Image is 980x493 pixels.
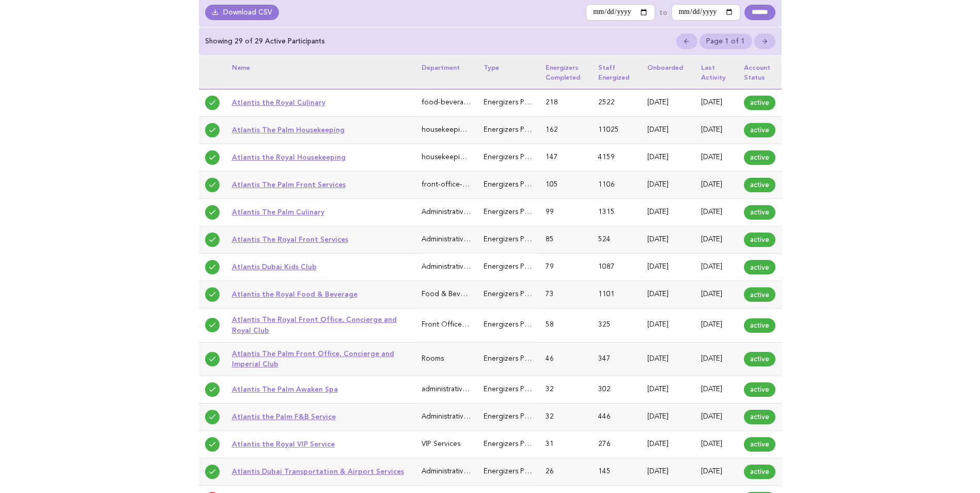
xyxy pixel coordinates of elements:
span: active [744,465,775,479]
span: Energizers Participant [484,356,555,362]
td: 145 [592,458,641,486]
td: 446 [592,403,641,430]
a: Atlantis The Palm Housekeeping [232,126,345,134]
td: [DATE] [695,309,738,342]
span: Energizers Participant [484,236,555,243]
span: Administrative & General (Executive Office, HR, IT, Finance) [422,413,613,420]
span: front-office-guest-services [422,181,509,188]
span: active [744,96,775,110]
td: 276 [592,430,641,458]
td: [DATE] [641,144,695,171]
span: Energizers Participant [484,386,555,393]
span: Energizers Participant [484,264,555,270]
a: Atlantis The Royal Front Services [232,235,348,243]
span: active [744,233,775,247]
td: [DATE] [641,458,695,486]
td: 32 [539,376,592,403]
td: 162 [539,116,592,144]
a: Atlantis The Palm Culinary [232,208,324,216]
span: Administrative & General (Executive Office, HR, IT, Finance) [422,209,613,215]
span: housekeeping-laundry [422,154,495,161]
span: Energizers Participant [484,468,555,475]
td: [DATE] [641,309,695,342]
td: [DATE] [641,376,695,403]
td: [DATE] [695,254,738,281]
td: [DATE] [695,116,738,144]
span: Energizers Participant [484,291,555,298]
td: [DATE] [641,403,695,430]
td: [DATE] [695,281,738,309]
td: 85 [539,226,592,254]
span: Energizers Participant [484,127,555,133]
span: food-beverage [422,99,472,106]
td: [DATE] [695,144,738,171]
td: [DATE] [695,376,738,403]
td: 99 [539,199,592,226]
td: [DATE] [641,430,695,458]
td: 58 [539,309,592,342]
span: Energizers Participant [484,209,555,215]
span: active [744,410,775,424]
span: VIP Services [422,441,460,448]
td: [DATE] [695,403,738,430]
td: 73 [539,281,592,309]
a: Atlantis the Royal Culinary [232,98,325,106]
td: [DATE] [695,172,738,199]
td: 46 [539,342,592,376]
a: Atlantis the Royal VIP Service [232,440,335,448]
td: [DATE] [641,342,695,376]
span: active [744,382,775,397]
td: [DATE] [695,430,738,458]
td: [DATE] [641,116,695,144]
span: Energizers Participant [484,154,555,161]
th: Name [226,56,415,89]
span: active [744,287,775,302]
td: [DATE] [641,199,695,226]
th: Type [477,56,539,89]
span: Rooms [422,356,444,362]
th: Department [415,56,477,89]
td: 32 [539,403,592,430]
a: Atlantis the Royal Food & Beverage [232,290,357,298]
span: administrative-general-executive-office-hr-it-finance [422,386,592,393]
span: active [744,123,775,137]
span: Front Office, Concierge and Royal Club [422,321,552,328]
span: Administrative & General (Executive Office, HR, IT, Finance) [422,468,613,475]
span: Administrative & General (Executive Office, HR, IT, Finance) [422,236,613,243]
th: Last activity [695,56,738,89]
td: 347 [592,342,641,376]
td: 4159 [592,144,641,171]
a: Atlantis the Royal Housekeeping [232,153,346,161]
td: 1087 [592,254,641,281]
a: Atlantis The Palm Front Office, Concierge and Imperial Club [232,349,394,368]
span: housekeeping-laundry [422,127,495,133]
span: Energizers Participant [484,321,555,328]
td: 1106 [592,172,641,199]
span: Administrative & General (Executive Office, HR, IT, Finance) [422,264,613,270]
td: 1315 [592,199,641,226]
a: Atlantis The Palm Front Services [232,180,346,189]
a: Atlantis The Palm Awaken Spa [232,385,338,393]
td: 325 [592,309,641,342]
span: Energizers Participant [484,99,555,106]
td: [DATE] [695,199,738,226]
a: Atlantis The Royal Front Office, Concierge and Royal Club [232,315,397,334]
span: active [744,318,775,333]
span: active [744,178,775,192]
td: 2522 [592,89,641,116]
td: [DATE] [641,89,695,116]
span: active [744,352,775,366]
td: 11025 [592,116,641,144]
span: active [744,437,775,452]
td: [DATE] [695,342,738,376]
td: 524 [592,226,641,254]
span: active [744,260,775,274]
td: 218 [539,89,592,116]
th: Account status [738,56,782,89]
td: 31 [539,430,592,458]
th: Staff energized [592,56,641,89]
td: 147 [539,144,592,171]
span: active [744,150,775,165]
td: 79 [539,254,592,281]
a: Atlantis Dubai Transportation & Airport Services [232,467,404,475]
